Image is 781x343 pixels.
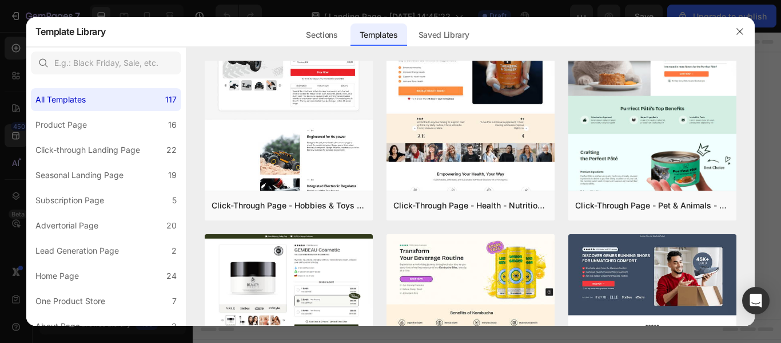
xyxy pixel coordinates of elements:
[35,244,119,258] div: Lead Generation Page
[35,168,123,182] div: Seasonal Landing Page
[172,194,177,207] div: 5
[575,199,730,212] div: Click-Through Page - Pet & Animals - Cat Food
[35,17,106,46] h2: Template Library
[345,207,426,230] button: Add elements
[165,93,177,107] div: 117
[260,207,338,230] button: Add sections
[35,269,79,283] div: Home Page
[393,199,548,212] div: Click-Through Page - Health - Nutritional supplements
[166,219,177,232] div: 20
[212,199,366,212] div: Click-Through Page - Hobbies & Toys - Remote Racer Car
[172,320,177,333] div: 3
[35,93,86,107] div: All Templates
[742,287,770,314] div: Open Intercom Messenger
[274,184,412,198] div: Start with Sections from sidebar
[172,294,177,308] div: 7
[35,118,87,132] div: Product Page
[409,23,479,46] div: Saved Library
[166,143,177,157] div: 22
[266,271,420,281] div: Start with Generating from URL or image
[166,269,177,283] div: 24
[297,23,346,46] div: Sections
[168,168,177,182] div: 19
[168,118,177,132] div: 16
[350,23,407,46] div: Templates
[172,244,177,258] div: 2
[35,219,98,232] div: Advertorial Page
[35,143,140,157] div: Click-through Landing Page
[35,320,80,333] div: About Page
[35,194,104,207] div: Subscription Page
[35,294,105,308] div: One Product Store
[31,52,181,74] input: E.g.: Black Friday, Sale, etc.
